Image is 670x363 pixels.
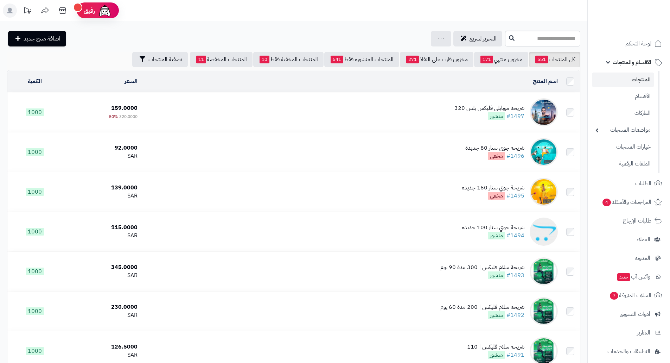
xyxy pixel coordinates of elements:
span: لوحة التحكم [625,39,651,49]
div: شريحة جوي ستار 80 جديدة [465,144,524,152]
div: 115.0000 [65,224,138,232]
a: اسم المنتج [533,77,558,86]
a: #1492 [506,311,524,319]
span: 541 [331,56,343,63]
img: شريحة سلام فليكس | 300 مدة 90 يوم [530,257,558,286]
span: مخفي [488,192,505,200]
img: شريحة جوي ستار 100 جديدة [530,218,558,246]
div: 126.5000 [65,343,138,351]
span: 1000 [26,108,44,116]
span: 1000 [26,228,44,236]
span: 171 [480,56,493,63]
div: 230.0000 [65,303,138,311]
div: شريحة سلام فليكس | 110 [467,343,524,351]
a: طلبات الإرجاع [592,212,666,229]
span: السلات المتروكة [609,290,651,300]
span: منشور [488,351,505,359]
span: وآتس آب [617,272,650,282]
span: المراجعات والأسئلة [602,197,651,207]
span: 551 [535,56,548,63]
div: SAR [65,351,138,359]
span: 159.0000 [111,104,138,112]
span: مخفي [488,152,505,160]
span: 7 [610,292,619,300]
a: السعر [125,77,138,86]
button: تصفية المنتجات [132,52,188,67]
a: اضافة منتج جديد [8,31,66,46]
a: #1491 [506,351,524,359]
a: #1495 [506,192,524,200]
div: شريحة سلام فليكس | 200 مدة 60 يوم [440,303,524,311]
a: خيارات المنتجات [592,139,654,155]
span: 10 [260,56,269,63]
a: #1496 [506,152,524,160]
div: 92.0000 [65,144,138,152]
div: SAR [65,192,138,200]
span: تصفية المنتجات [148,55,182,64]
a: المنتجات [592,73,654,87]
img: شريحة سلام فليكس | 200 مدة 60 يوم [530,297,558,325]
a: السلات المتروكة7 [592,287,666,304]
img: ai-face.png [98,4,112,18]
a: المراجعات والأسئلة4 [592,194,666,211]
div: شريحة جوي ستار 160 جديدة [462,184,524,192]
div: SAR [65,311,138,319]
span: العملاء [637,234,650,244]
a: مواصفات المنتجات [592,123,654,138]
a: المنتجات المنشورة فقط541 [324,52,399,67]
a: #1494 [506,231,524,240]
span: 271 [406,56,419,63]
span: 4 [602,198,611,207]
div: 345.0000 [65,263,138,271]
span: طلبات الإرجاع [623,216,651,226]
span: التحرير لسريع [470,35,497,43]
a: مخزون منتهي171 [474,52,528,67]
span: 1000 [26,148,44,156]
span: 1000 [26,188,44,196]
a: الطلبات [592,175,666,192]
span: 11 [196,56,206,63]
span: المدونة [635,253,650,263]
a: كل المنتجات551 [529,52,580,67]
span: التطبيقات والخدمات [607,346,650,356]
a: مخزون قارب على النفاذ271 [400,52,473,67]
span: 1000 [26,347,44,355]
a: الأقسام [592,89,654,104]
div: SAR [65,232,138,240]
a: الملفات الرقمية [592,156,654,171]
a: المنتجات المخفية فقط10 [253,52,324,67]
span: منشور [488,271,505,279]
span: 320.0000 [119,113,138,120]
img: شريحة جوي ستار 160 جديدة [530,178,558,206]
span: 1000 [26,268,44,275]
span: اضافة منتج جديد [24,35,60,43]
a: التقارير [592,324,666,341]
span: منشور [488,112,505,120]
span: جديد [617,273,630,281]
div: شريحة موبايلي فليكس بلس 320 [454,104,524,112]
a: تحديثات المنصة [19,4,36,19]
a: العملاء [592,231,666,248]
div: شريحة جوي ستار 100 جديدة [462,224,524,232]
span: 1000 [26,307,44,315]
img: شريحة موبايلي فليكس بلس 320 [530,98,558,126]
div: SAR [65,271,138,280]
span: التقارير [637,328,650,338]
span: منشور [488,232,505,239]
a: المنتجات المخفضة11 [190,52,253,67]
a: الكمية [28,77,42,86]
a: التحرير لسريع [453,31,502,46]
div: 139.0000 [65,184,138,192]
img: شريحة جوي ستار 80 جديدة [530,138,558,166]
a: التطبيقات والخدمات [592,343,666,360]
span: الطلبات [635,179,651,188]
a: المدونة [592,250,666,267]
a: أدوات التسويق [592,306,666,323]
span: 50% [109,113,118,120]
span: رفيق [84,6,95,15]
a: وآتس آبجديد [592,268,666,285]
a: لوحة التحكم [592,35,666,52]
span: منشور [488,311,505,319]
div: شريحة سلام فليكس | 300 مدة 90 يوم [440,263,524,271]
a: #1493 [506,271,524,280]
